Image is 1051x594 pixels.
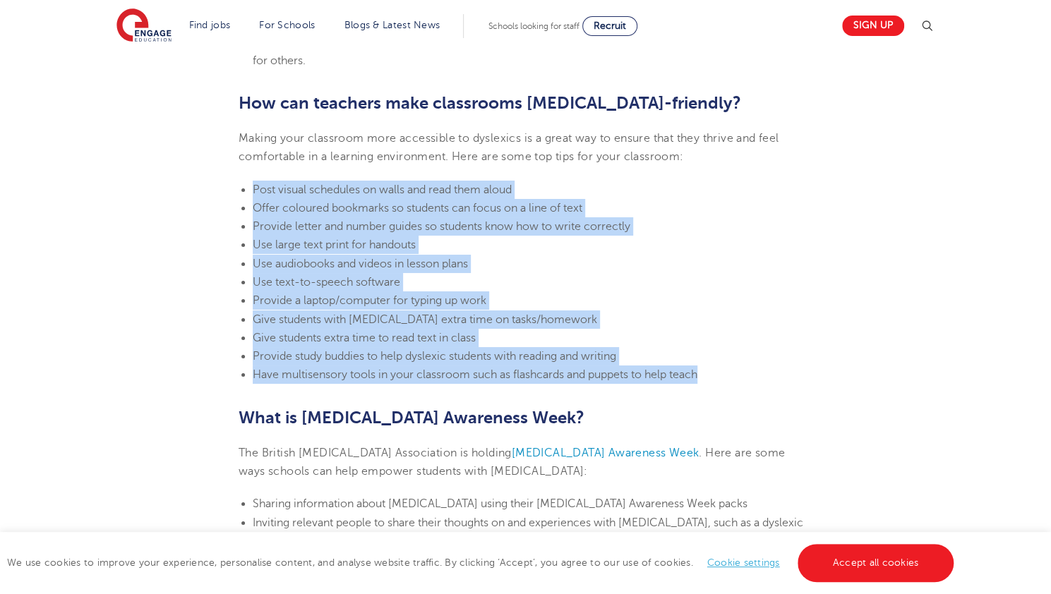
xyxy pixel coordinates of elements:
[239,132,779,163] span: Making your classroom more accessible to dyslexics is a great way to ensure that they thrive and ...
[707,557,780,568] a: Cookie settings
[582,16,637,36] a: Recruit
[253,276,400,289] span: Use text-to-speech software
[253,516,803,566] span: Inviting relevant people to share their thoughts on and experiences with [MEDICAL_DATA], such as ...
[253,350,616,363] span: Provide study buddies to help dyslexic students with reading and writing
[259,20,315,30] a: For Schools
[594,20,626,31] span: Recruit
[253,238,416,251] span: Use large text print for handouts
[239,408,584,428] b: What is [MEDICAL_DATA] Awareness Week?
[239,447,785,478] span: . Here are some ways schools can help empower students with [MEDICAL_DATA]:
[253,17,811,67] span: meet regularly with parents to discuss how their child is doing in school and ask about any strat...
[253,257,468,270] span: Use audiobooks and videos in lesson plans
[239,93,741,113] b: How can teachers make classrooms [MEDICAL_DATA]-friendly?
[253,368,697,381] span: Have multisensory tools in your classroom such as flashcards and puppets to help teach
[842,16,904,36] a: Sign up
[253,202,582,214] span: Offer coloured bookmarks so students can focus on a line of text
[253,183,512,196] span: Post visual schedules on walls and read them aloud
[189,20,231,30] a: Find jobs
[253,220,630,233] span: Provide letter and number guides so students know how to write correctly
[253,332,476,344] span: Give students extra time to read text in class
[798,544,954,582] a: Accept all cookies
[253,313,597,326] span: Give students with [MEDICAL_DATA] extra time on tasks/homework
[512,447,699,459] a: [MEDICAL_DATA] Awareness Week
[116,8,172,44] img: Engage Education
[253,294,486,307] span: Provide a laptop/computer for typing up work
[488,21,579,31] span: Schools looking for staff
[344,20,440,30] a: Blogs & Latest News
[7,557,957,568] span: We use cookies to improve your experience, personalise content, and analyse website traffic. By c...
[239,447,512,459] span: The British [MEDICAL_DATA] Association is holding
[253,497,747,510] span: Sharing information about [MEDICAL_DATA] using their [MEDICAL_DATA] Awareness Week packs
